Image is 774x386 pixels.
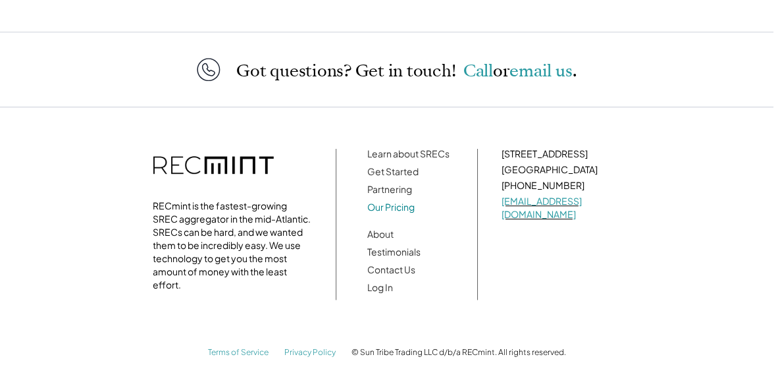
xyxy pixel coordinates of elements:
a: Get Started [367,165,419,177]
a: Contact Us [367,263,415,275]
a: Testimonials [367,246,421,258]
p: © Sun Tribe Trading LLC d/b/a RECmint. All rights reserved. [351,348,566,357]
span: or [493,59,510,82]
a: Our Pricing [367,201,415,213]
a: Partnering [367,183,412,195]
p: RECmint is the fastest-growing SREC aggregator in the mid-Atlantic. SRECs can be hard, and we wan... [153,199,312,291]
p: [GEOGRAPHIC_DATA] [502,163,621,176]
a: Log In [367,281,393,293]
a: [EMAIL_ADDRESS][DOMAIN_NAME] [502,195,582,220]
a: Privacy Policy [284,347,336,357]
span: . [573,59,577,82]
a: Call [463,59,493,82]
a: About [367,228,394,240]
a: Learn about SRECs [367,148,450,159]
p: Got questions? Get in touch! [236,62,577,80]
a: email us [510,59,573,82]
p: [STREET_ADDRESS] [502,147,621,160]
a: Terms of Service [208,347,269,357]
p: [PHONE_NUMBER] [502,179,621,192]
